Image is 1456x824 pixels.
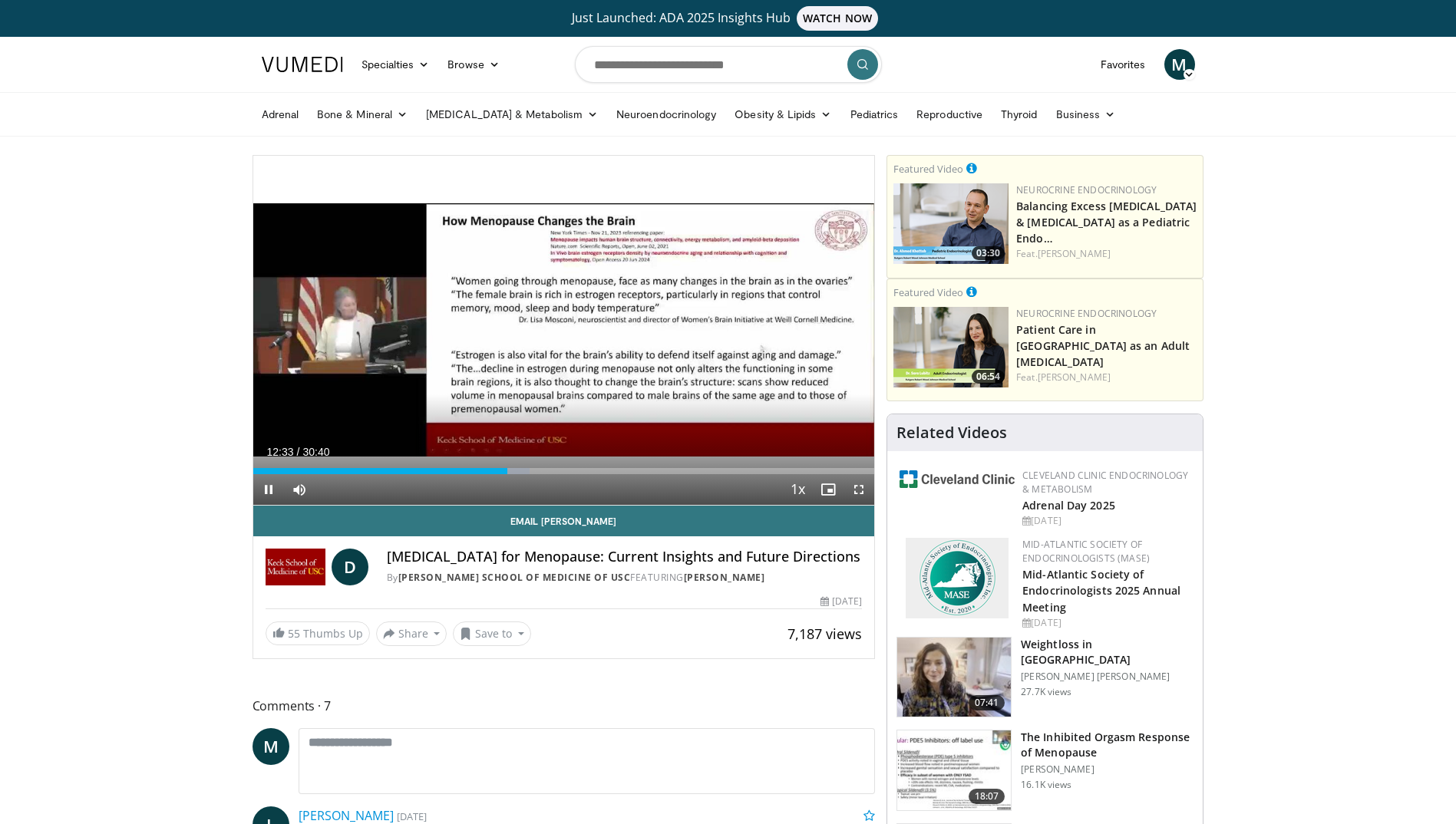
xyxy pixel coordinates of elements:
a: [MEDICAL_DATA] & Metabolism [417,99,607,130]
p: [PERSON_NAME] [PERSON_NAME] [1021,671,1194,683]
a: Browse [438,49,509,80]
span: 7,187 views [787,625,862,643]
a: D [332,549,368,585]
span: 12:33 [267,446,294,458]
h4: [MEDICAL_DATA] for Menopause: Current Insights and Future Directions [387,549,863,565]
span: / [297,446,300,458]
small: [DATE] [397,809,427,823]
a: Just Launched: ADA 2025 Insights HubWATCH NOW [264,6,1193,31]
h3: The Inhibited Orgasm Response of Menopause [1021,730,1194,760]
a: Patient Care in [GEOGRAPHIC_DATA] as an Adult [MEDICAL_DATA] [1016,322,1190,369]
p: [PERSON_NAME] [1021,763,1194,776]
button: Pause [253,474,284,505]
img: 283c0f17-5e2d-42ba-a87c-168d447cdba4.150x105_q85_crop-smart_upscale.jpg [897,730,1011,810]
a: [PERSON_NAME] School of Medicine of USC [398,571,631,584]
div: Feat. [1016,371,1197,384]
a: 06:54 [893,307,1009,387]
a: M [1164,49,1195,80]
a: [PERSON_NAME] [684,571,765,584]
a: Mid-Atlantic Society of Endocrinologists 2025 Annual Meeting [1022,567,1180,614]
a: Thyroid [992,99,1047,130]
video-js: Video Player [253,156,875,506]
button: Mute [284,474,315,505]
small: Featured Video [893,285,963,299]
a: 07:41 Weightloss in [GEOGRAPHIC_DATA] [PERSON_NAME] [PERSON_NAME] 27.7K views [896,637,1194,718]
a: Neurocrine Endocrinology [1016,183,1157,196]
a: Adrenal [253,99,309,130]
a: M [253,728,289,765]
h4: Related Videos [896,424,1007,442]
a: Favorites [1091,49,1155,80]
a: [PERSON_NAME] [1038,247,1111,260]
button: Enable picture-in-picture mode [813,474,844,505]
a: Specialties [352,49,439,80]
button: Share [376,621,447,646]
button: Playback Rate [782,474,813,505]
p: 16.1K views [1021,779,1071,791]
img: Keck School of Medicine of USC [266,549,325,585]
div: By FEATURING [387,571,863,585]
span: 07:41 [969,695,1005,710]
span: 06:54 [972,370,1005,384]
h3: Weightloss in [GEOGRAPHIC_DATA] [1021,637,1194,667]
a: Balancing Excess [MEDICAL_DATA] & [MEDICAL_DATA] as a Pediatric Endo… [1016,199,1197,246]
a: [PERSON_NAME] [1038,371,1111,384]
div: Feat. [1016,247,1197,261]
span: Comments 7 [253,696,876,716]
img: 1b5e373f-7819-44bc-b563-bf1b3a682396.png.150x105_q85_crop-smart_upscale.png [893,183,1009,264]
p: 27.7K views [1021,686,1071,698]
span: 55 [288,626,300,641]
a: Neurocrine Endocrinology [1016,307,1157,320]
input: Search topics, interventions [575,46,882,83]
div: [DATE] [1022,514,1190,528]
div: Progress Bar [253,468,875,474]
a: 55 Thumbs Up [266,621,370,645]
a: Reproductive [907,99,992,130]
a: Cleveland Clinic Endocrinology & Metabolism [1022,469,1188,496]
a: [PERSON_NAME] [299,807,394,824]
a: Business [1047,99,1125,130]
img: 213c7402-bad5-40e9-967c-d17d6c446da1.png.150x105_q85_autocrop_double_scale_upscale_version-0.2.png [900,470,1015,488]
a: Mid-Atlantic Society of Endocrinologists (MASE) [1022,538,1150,565]
a: Pediatrics [841,99,908,130]
img: f382488c-070d-4809-84b7-f09b370f5972.png.150x105_q85_autocrop_double_scale_upscale_version-0.2.png [906,538,1009,618]
button: Fullscreen [844,474,874,505]
span: 03:30 [972,246,1005,260]
a: 18:07 The Inhibited Orgasm Response of Menopause [PERSON_NAME] 16.1K views [896,730,1194,811]
a: 03:30 [893,183,1009,264]
div: [DATE] [820,595,862,608]
span: 18:07 [969,789,1005,804]
div: [DATE] [1022,616,1190,630]
a: Email [PERSON_NAME] [253,506,875,536]
a: Neuroendocrinology [607,99,725,130]
img: 9983fed1-7565-45be-8934-aef1103ce6e2.150x105_q85_crop-smart_upscale.jpg [897,638,1011,717]
span: WATCH NOW [797,6,878,31]
button: Save to [453,621,531,646]
a: Bone & Mineral [308,99,417,130]
a: Obesity & Lipids [725,99,840,130]
small: Featured Video [893,162,963,176]
span: 30:40 [302,446,329,458]
a: Adrenal Day 2025 [1022,498,1115,513]
img: 69d9a9c3-9e0d-45c7-989e-b720a70fb3d0.png.150x105_q85_crop-smart_upscale.png [893,307,1009,387]
img: VuMedi Logo [262,57,343,72]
